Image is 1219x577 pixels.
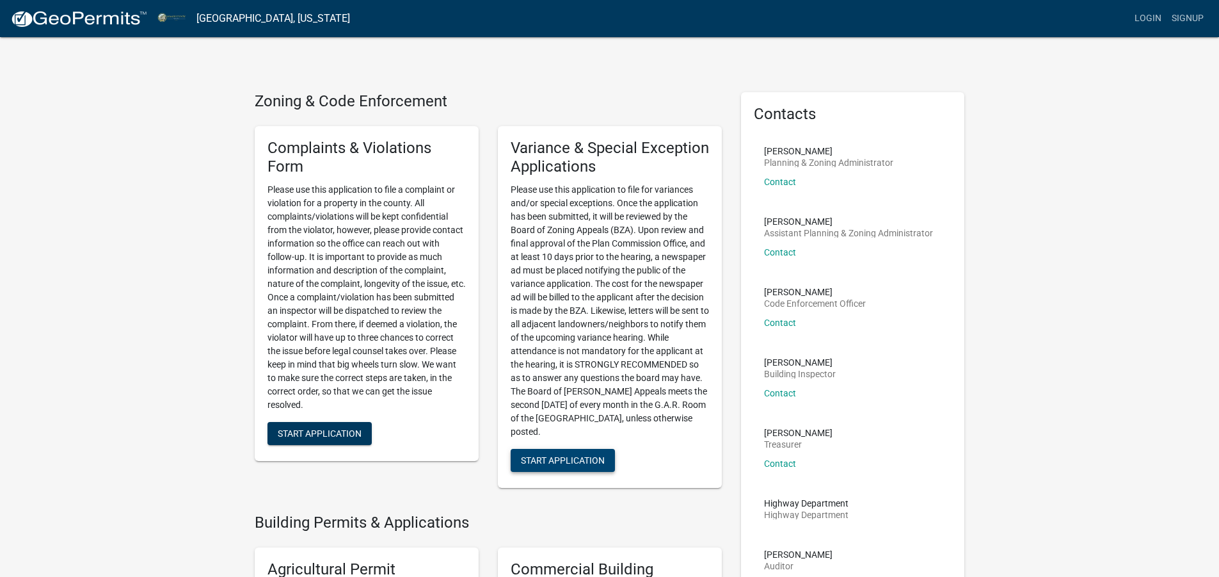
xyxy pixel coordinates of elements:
img: Miami County, Indiana [157,10,186,27]
span: Start Application [278,428,362,439]
p: Please use this application to file for variances and/or special exceptions. Once the application... [511,183,709,439]
p: [PERSON_NAME] [764,217,933,226]
p: [PERSON_NAME] [764,358,836,367]
h4: Building Permits & Applications [255,514,722,532]
p: Please use this application to file a complaint or violation for a property in the county. All co... [267,183,466,412]
button: Start Application [511,449,615,472]
p: Highway Department [764,510,849,519]
p: Highway Department [764,499,849,508]
a: Contact [764,388,796,398]
h5: Contacts [754,105,952,124]
h4: Zoning & Code Enforcement [255,92,722,111]
button: Start Application [267,422,372,445]
p: Planning & Zoning Administrator [764,158,893,167]
p: Treasurer [764,440,833,449]
h5: Complaints & Violations Form [267,139,466,176]
a: Login [1129,6,1167,31]
a: [GEOGRAPHIC_DATA], [US_STATE] [196,8,350,29]
a: Contact [764,459,796,469]
a: Contact [764,247,796,257]
p: Auditor [764,562,833,571]
a: Contact [764,177,796,187]
a: Signup [1167,6,1209,31]
span: Start Application [521,455,605,466]
p: Code Enforcement Officer [764,299,866,308]
p: Assistant Planning & Zoning Administrator [764,229,933,238]
p: Building Inspector [764,370,836,378]
p: [PERSON_NAME] [764,147,893,156]
p: [PERSON_NAME] [764,550,833,559]
h5: Variance & Special Exception Applications [511,139,709,176]
a: Contact [764,318,796,328]
p: [PERSON_NAME] [764,428,833,437]
p: [PERSON_NAME] [764,288,866,297]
